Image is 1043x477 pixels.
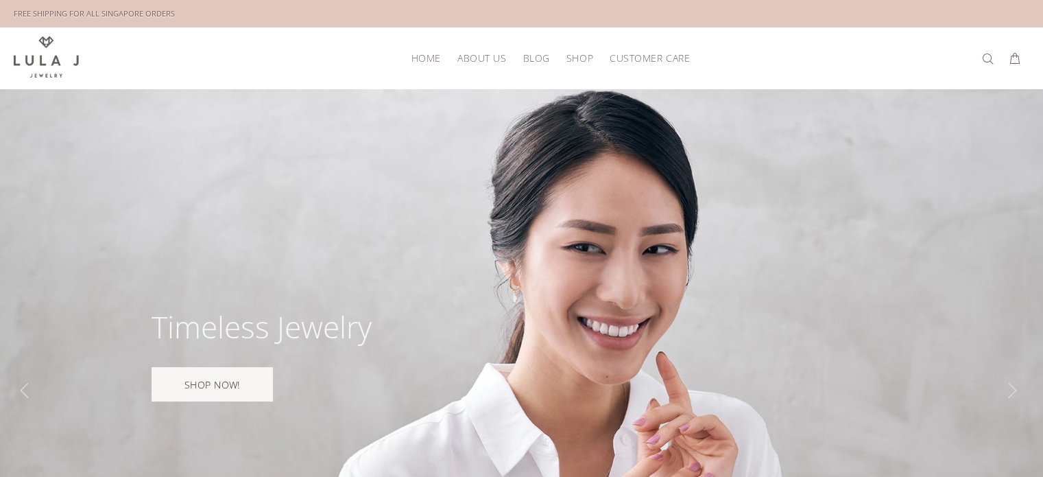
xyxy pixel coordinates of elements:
[601,47,690,69] a: CUSTOMER CARE
[14,6,175,21] div: FREE SHIPPING FOR ALL SINGAPORE ORDERS
[514,47,558,69] a: BLOG
[610,53,690,63] span: CUSTOMER CARE
[411,53,441,63] span: HOME
[523,53,549,63] span: BLOG
[152,312,372,342] div: Timeless Jewelry
[449,47,514,69] a: ABOUT US
[403,47,449,69] a: HOME
[566,53,593,63] span: SHOP
[558,47,601,69] a: SHOP
[457,53,506,63] span: ABOUT US
[152,367,273,402] a: SHOP NOW!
